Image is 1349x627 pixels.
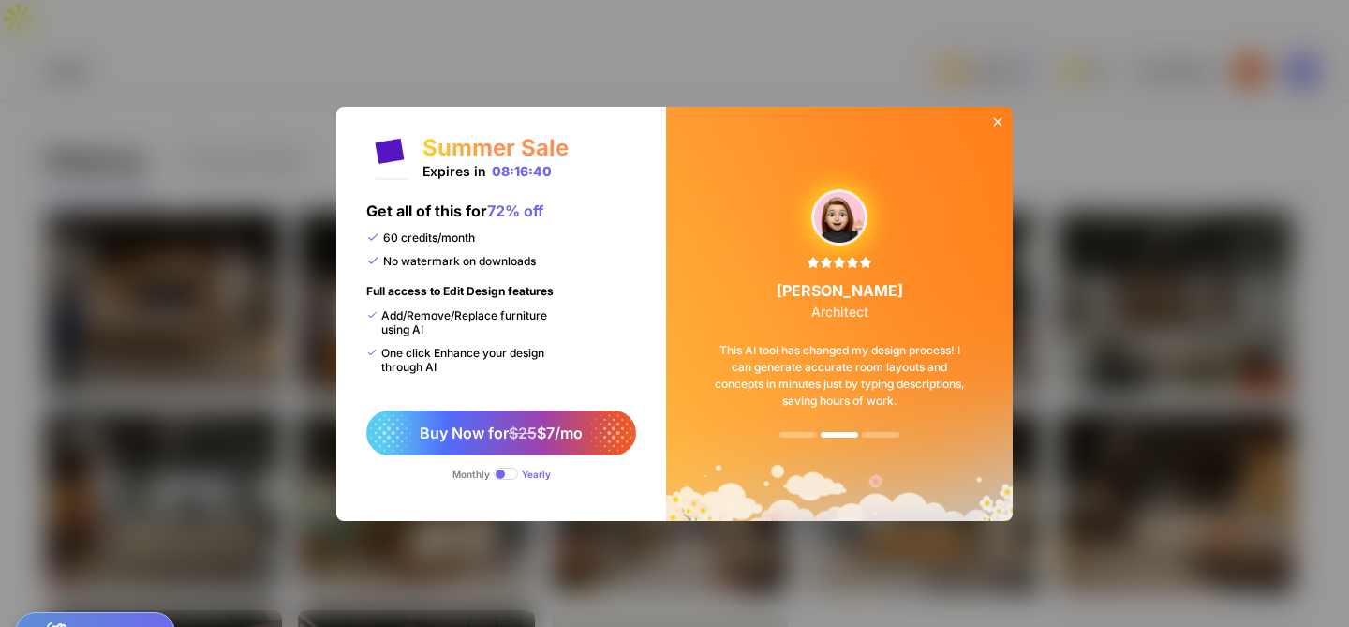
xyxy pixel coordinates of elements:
[487,202,543,220] span: 72% off
[366,254,536,268] div: No watermark on downloads
[777,281,903,320] div: [PERSON_NAME]
[812,190,867,245] img: upgradeReviewAvtar-4.png
[366,231,475,245] div: 60 credits/month
[522,469,551,480] div: Yearly
[366,202,543,231] div: Get all of this for
[422,163,552,179] div: Expires in
[420,424,583,442] span: Buy Now for $7/mo
[366,346,566,374] div: One click Enhance your design through AI
[366,284,554,308] div: Full access to Edit Design features
[811,304,868,320] span: Architect
[509,424,537,442] span: $25
[422,134,569,161] div: Summer Sale
[366,308,566,336] div: Add/Remove/Replace furniture using AI
[666,107,1013,521] img: summerSaleBg.png
[492,163,552,179] div: 08:16:40
[452,469,490,480] div: Monthly
[689,320,989,432] div: This AI tool has changed my design process! I can generate accurate room layouts and concepts in ...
